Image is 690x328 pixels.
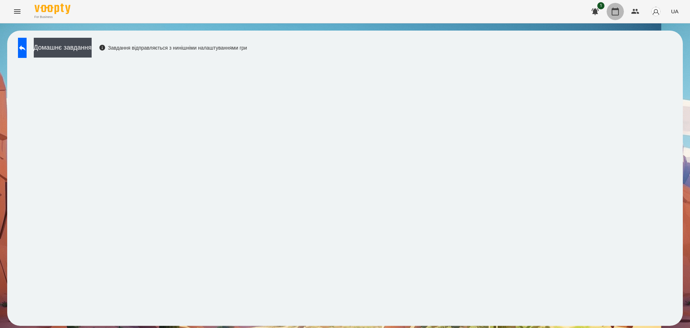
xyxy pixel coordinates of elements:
[597,2,604,9] span: 1
[671,8,678,15] span: UA
[651,6,661,17] img: avatar_s.png
[9,3,26,20] button: Menu
[99,44,247,51] div: Завдання відправляється з нинішніми налаштуваннями гри
[668,5,681,18] button: UA
[34,38,92,58] button: Домашнє завдання
[34,15,70,19] span: For Business
[34,4,70,14] img: Voopty Logo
